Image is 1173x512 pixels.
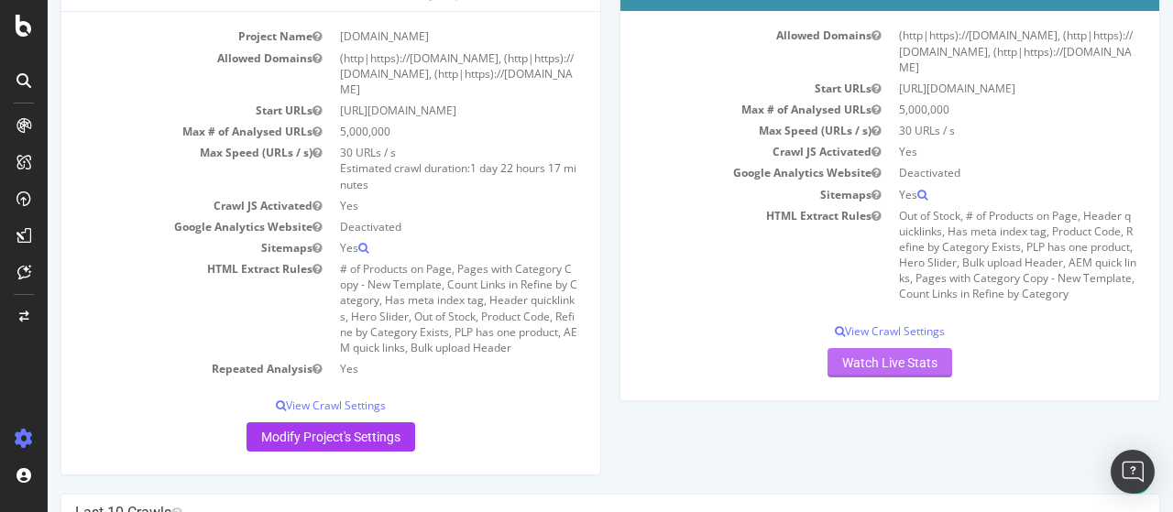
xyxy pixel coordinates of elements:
[199,422,367,452] a: Modify Project's Settings
[586,78,842,99] td: Start URLs
[586,184,842,205] td: Sitemaps
[586,323,1098,339] p: View Crawl Settings
[283,142,539,194] td: 30 URLs / s Estimated crawl duration:
[586,162,842,183] td: Google Analytics Website
[283,48,539,100] td: (http|https)://[DOMAIN_NAME], (http|https)://[DOMAIN_NAME], (http|https)://[DOMAIN_NAME]
[586,25,842,77] td: Allowed Domains
[283,258,539,358] td: # of Products on Page, Pages with Category Copy - New Template, Count Links in Refine by Category...
[27,48,283,100] td: Allowed Domains
[283,358,539,379] td: Yes
[283,195,539,216] td: Yes
[283,121,539,142] td: 5,000,000
[27,216,283,237] td: Google Analytics Website
[27,258,283,358] td: HTML Extract Rules
[586,205,842,305] td: HTML Extract Rules
[842,162,1098,183] td: Deactivated
[842,78,1098,99] td: [URL][DOMAIN_NAME]
[586,120,842,141] td: Max Speed (URLs / s)
[780,348,904,377] a: Watch Live Stats
[27,237,283,258] td: Sitemaps
[283,100,539,121] td: [URL][DOMAIN_NAME]
[27,142,283,194] td: Max Speed (URLs / s)
[283,26,539,47] td: [DOMAIN_NAME]
[842,184,1098,205] td: Yes
[27,100,283,121] td: Start URLs
[283,216,539,237] td: Deactivated
[27,195,283,216] td: Crawl JS Activated
[586,99,842,120] td: Max # of Analysed URLs
[27,358,283,379] td: Repeated Analysis
[283,237,539,258] td: Yes
[586,141,842,162] td: Crawl JS Activated
[27,26,283,47] td: Project Name
[27,398,539,413] p: View Crawl Settings
[842,99,1098,120] td: 5,000,000
[842,205,1098,305] td: Out of Stock, # of Products on Page, Header quicklinks, Has meta index tag, Product Code, Refine ...
[842,141,1098,162] td: Yes
[842,120,1098,141] td: 30 URLs / s
[27,121,283,142] td: Max # of Analysed URLs
[842,25,1098,77] td: (http|https)://[DOMAIN_NAME], (http|https)://[DOMAIN_NAME], (http|https)://[DOMAIN_NAME]
[292,160,529,191] span: 1 day 22 hours 17 minutes
[1111,450,1155,494] div: Open Intercom Messenger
